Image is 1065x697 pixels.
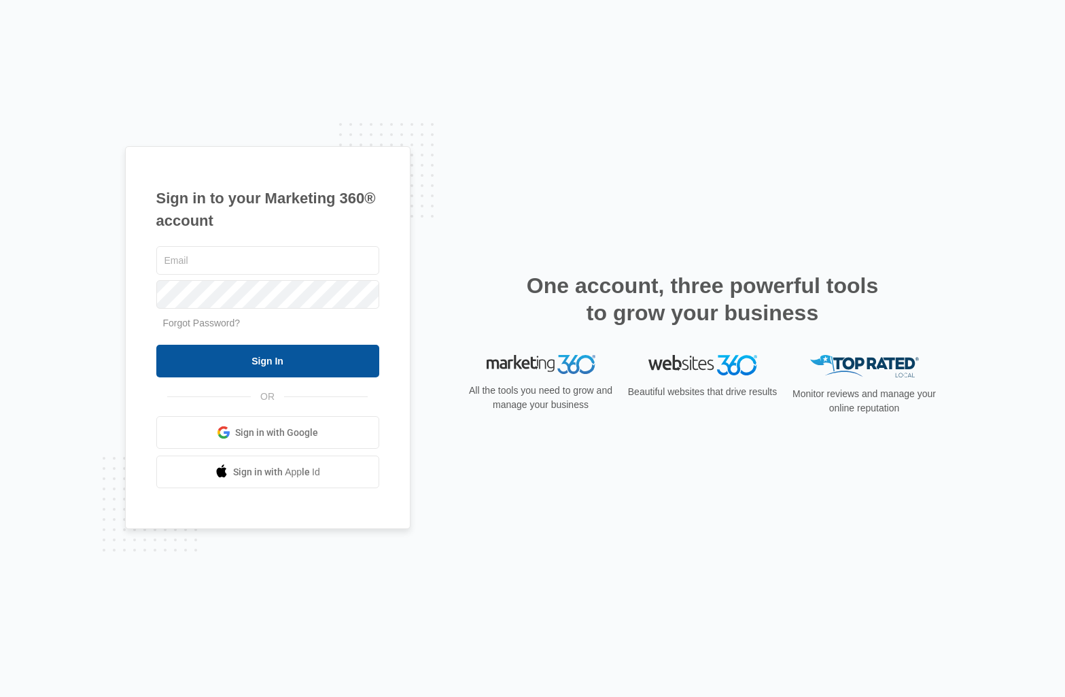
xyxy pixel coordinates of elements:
[523,272,883,326] h2: One account, three powerful tools to grow your business
[810,355,919,377] img: Top Rated Local
[251,390,284,404] span: OR
[627,385,779,399] p: Beautiful websites that drive results
[233,465,320,479] span: Sign in with Apple Id
[235,426,318,440] span: Sign in with Google
[163,318,241,328] a: Forgot Password?
[465,384,617,412] p: All the tools you need to grow and manage your business
[156,187,379,232] h1: Sign in to your Marketing 360® account
[487,355,595,374] img: Marketing 360
[156,345,379,377] input: Sign In
[648,355,757,375] img: Websites 360
[156,456,379,488] a: Sign in with Apple Id
[788,387,941,415] p: Monitor reviews and manage your online reputation
[156,246,379,275] input: Email
[156,416,379,449] a: Sign in with Google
